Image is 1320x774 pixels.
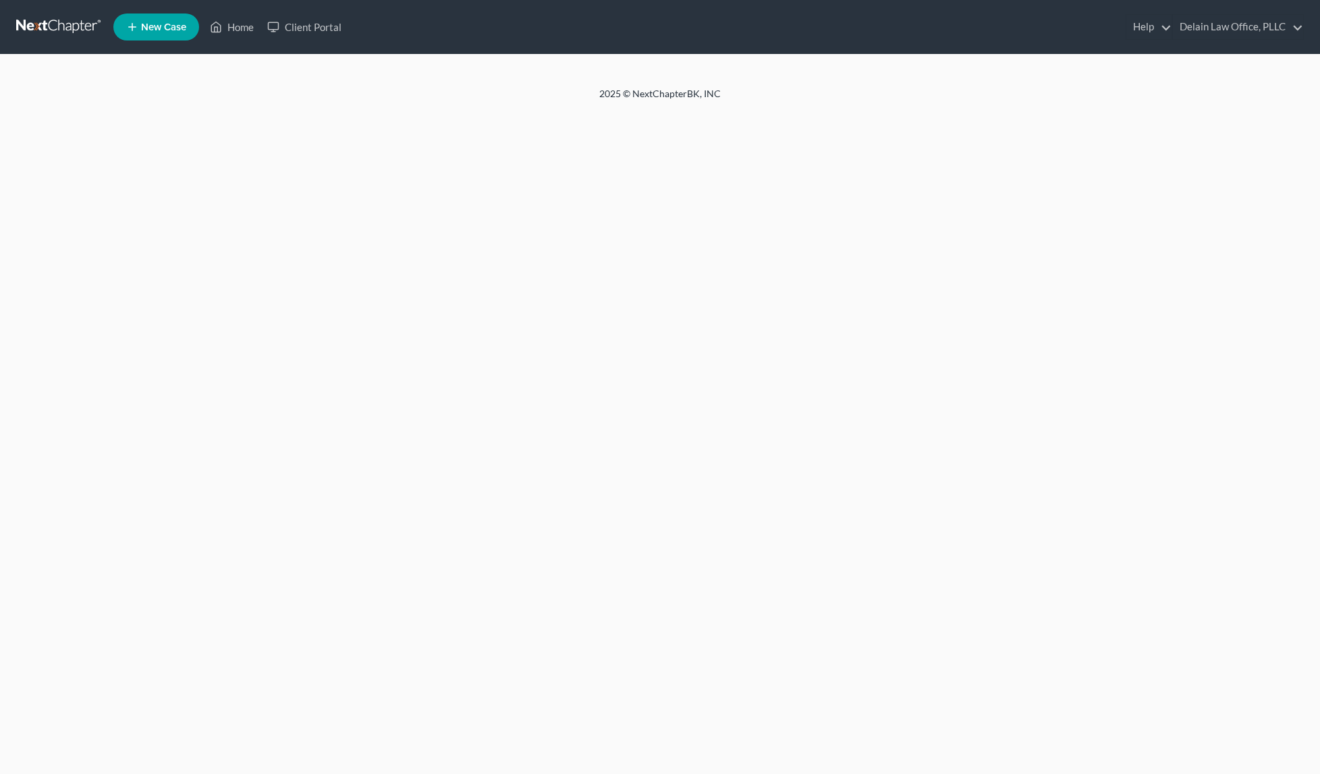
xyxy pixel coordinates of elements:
[260,15,348,39] a: Client Portal
[203,15,260,39] a: Home
[275,87,1045,111] div: 2025 © NextChapterBK, INC
[1173,15,1303,39] a: Delain Law Office, PLLC
[113,13,199,40] new-legal-case-button: New Case
[1126,15,1172,39] a: Help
